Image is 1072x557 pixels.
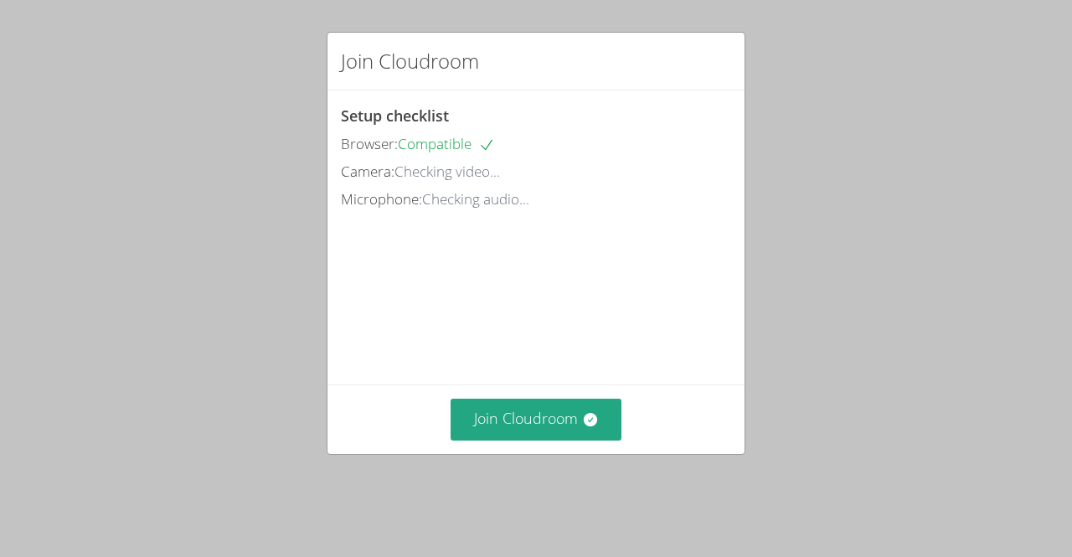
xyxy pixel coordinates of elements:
[341,162,394,181] span: Camera:
[422,189,529,209] span: Checking audio...
[394,162,500,181] span: Checking video...
[398,134,495,153] span: Compatible
[341,189,422,209] span: Microphone:
[451,399,622,440] button: Join Cloudroom
[341,46,479,76] h2: Join Cloudroom
[341,134,398,153] span: Browser:
[341,106,449,126] span: Setup checklist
